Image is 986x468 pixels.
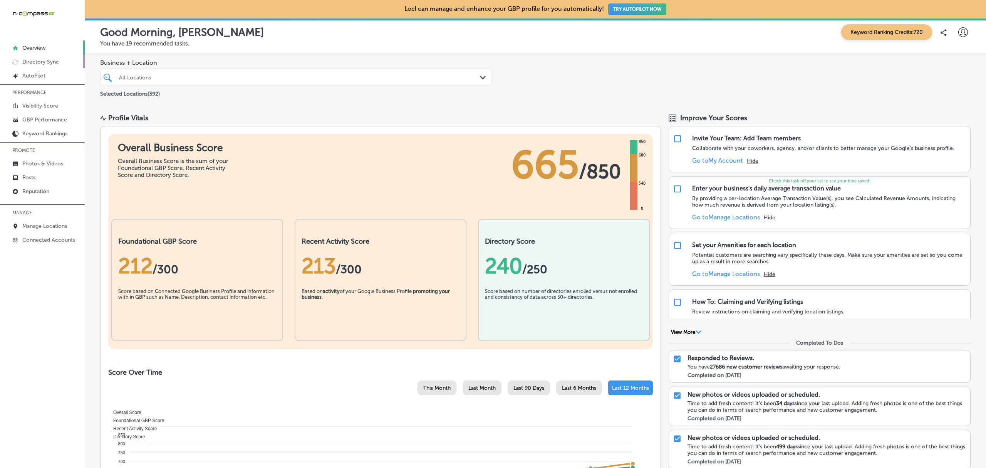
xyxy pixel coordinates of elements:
[22,174,35,181] p: Posts
[764,271,775,278] button: Hide
[637,152,647,158] div: 680
[22,130,67,137] p: Keyword Rankings
[692,157,743,164] a: Go toMy Account
[100,26,264,39] p: Good Morning, [PERSON_NAME]
[688,443,966,456] div: Time to add fresh content! It's been since your last upload. Adding fresh photos is one of the be...
[118,450,125,455] tspan: 750
[669,178,970,183] p: Check this task off your list to see your time saved!
[118,158,233,178] div: Overall Business Score is the sum of your Foundational GBP Score, Recent Activity Score and Direc...
[323,288,340,294] b: activity
[100,88,160,97] p: Selected Locations ( 392 )
[562,385,596,391] span: Last 6 Months
[796,340,843,346] div: Completed To Dos
[692,270,760,278] a: Go toManage Locations
[710,364,782,370] strong: 27686 new customer reviews
[119,74,481,81] div: All Locations
[680,114,747,122] span: Improve Your Scores
[637,139,647,145] div: 850
[423,385,451,391] span: This Month
[107,410,141,415] span: Overall Score
[692,252,966,265] p: Potential customers are searching very specifically these days. Make sure your amenities are set ...
[107,434,145,439] span: Directory Score
[688,415,741,422] label: Completed on [DATE]
[522,263,547,276] span: /250
[107,418,164,423] span: Foundational GBP Score
[22,116,67,123] p: GBP Performance
[688,458,741,465] label: Completed on [DATE]
[118,441,125,446] tspan: 800
[776,400,795,407] strong: 34 days
[153,263,178,276] span: / 300
[764,214,775,221] button: Hide
[118,288,276,327] div: Score based on Connected Google Business Profile and information with in GBP such as Name, Descri...
[688,354,754,362] p: Responded to Reviews.
[12,10,55,17] img: 660ab0bf-5cc7-4cb8-ba1c-48b5ae0f18e60NCTV_CLogo_TV_Black_-500x88.png
[118,433,125,437] tspan: 850
[485,288,643,327] div: Score based on number of directories enrolled versus not enrolled and consistency of data across ...
[692,145,954,152] p: Collaborate with your coworkers, agency, and/or clients to better manage your Google's business p...
[100,40,971,47] p: You have 19 recommended tasks.
[688,400,966,413] div: Time to add fresh content! It's been since your last upload. Adding fresh photos is one of the be...
[579,160,621,183] span: / 850
[688,364,966,370] div: You have awaiting your response.
[100,59,492,66] span: Business + Location
[612,385,649,391] span: Last 12 Months
[22,103,58,109] p: Visibility Score
[692,195,966,208] p: By providing a per-location Average Transaction Value(s), you see Calculated Revenue Amounts, ind...
[639,205,645,212] div: 0
[485,253,643,279] div: 240
[688,434,820,441] p: New photos or videos uploaded or scheduled.
[302,288,450,300] b: promoting your business
[692,185,841,192] div: Enter your business's daily average transaction value
[302,288,459,327] div: Based on of your Google Business Profile .
[513,385,544,391] span: Last 90 Days
[108,114,148,122] div: Profile Vitals
[669,329,704,336] button: View More
[688,372,741,379] label: Completed on [DATE]
[118,253,276,279] div: 212
[107,426,157,431] span: Recent Activity Score
[485,237,643,246] h2: Directory Score
[841,24,932,40] span: Keyword Ranking Credits: 720
[22,188,49,195] p: Reputation
[692,241,796,249] div: Set your Amenities for each location
[22,237,75,243] p: Connected Accounts
[511,142,579,188] span: 665
[776,443,798,450] strong: 499 days
[468,385,496,391] span: Last Month
[688,391,820,398] p: New photos or videos uploaded or scheduled.
[637,180,647,187] div: 340
[118,142,233,154] h1: Overall Business Score
[608,3,666,15] button: TRY AUTOPILOT NOW
[336,263,362,276] span: /300
[22,59,59,65] p: Directory Sync
[692,214,760,221] a: Go toManage Locations
[108,368,653,377] h2: Score Over Time
[747,158,758,164] button: Hide
[692,308,845,315] p: Review instructions on claiming and verifying location listings.
[692,298,803,305] div: How To: Claiming and Verifying listings
[118,459,125,464] tspan: 700
[22,72,45,79] p: AutoPilot
[22,223,67,229] p: Manage Locations
[302,237,459,246] h2: Recent Activity Score
[302,253,459,279] div: 213
[692,135,801,142] div: Invite Your Team: Add Team members
[22,160,63,167] p: Photos & Videos
[118,237,276,246] h2: Foundational GBP Score
[22,45,45,51] p: Overview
